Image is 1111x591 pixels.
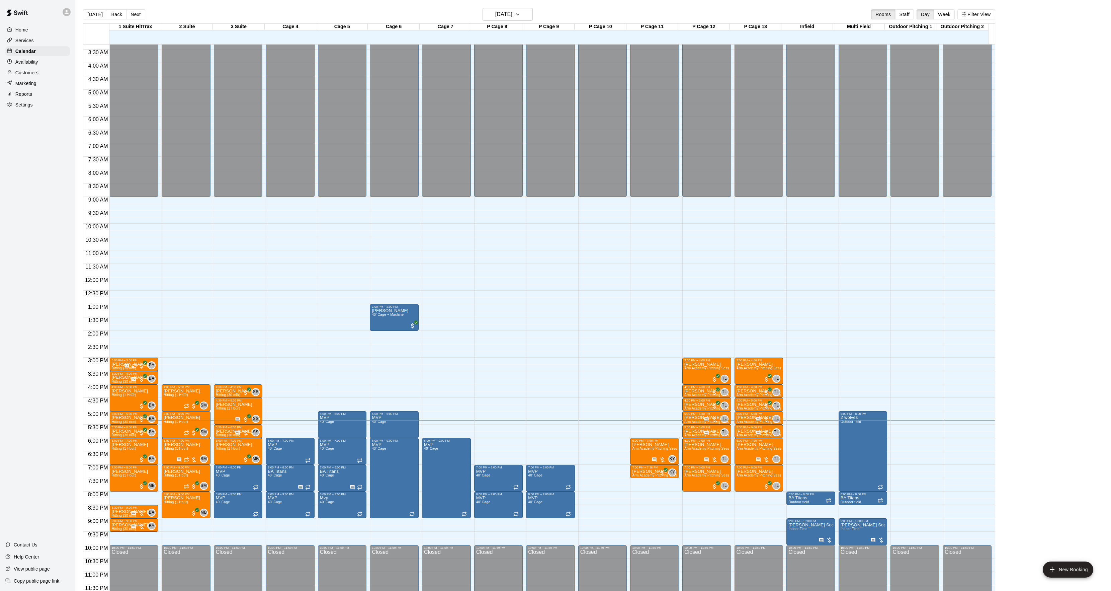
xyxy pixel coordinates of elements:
[184,430,189,436] span: Recurring event
[254,428,260,436] span: Sean Singh
[775,388,780,396] span: Tyler Levine
[214,398,263,425] div: 4:30 PM – 5:30 PM: Hitting (1 Hour)
[350,485,355,490] svg: Has notes
[162,384,210,411] div: 4:00 PM – 5:00 PM: Michael Cirpriano
[138,430,145,436] span: All customers have paid
[756,417,761,422] svg: Has notes
[15,37,34,44] p: Services
[756,457,761,462] svg: Has notes
[111,380,136,383] span: Hitting (30 min)
[652,457,657,462] svg: Has notes
[216,426,261,429] div: 5:30 PM – 6:00 PM
[86,371,110,377] span: 3:30 PM
[126,9,145,19] button: Next
[839,411,887,492] div: 5:00 PM – 8:00 PM: 2 wolves
[684,385,729,389] div: 4:00 PM – 4:30 PM
[775,375,780,383] span: Tyler Levine
[420,24,471,30] div: Cage 7
[735,384,783,398] div: 4:00 PM – 4:30 PM: Arm Academy Pitching Session 30 min - Pitching
[772,401,780,410] div: Tyler Levine
[682,358,731,384] div: 3:00 PM – 4:00 PM: Arm Academy Pitching Session 1 Hour - Pitching
[720,375,729,383] div: Tyler Levine
[87,210,110,216] span: 9:30 AM
[150,415,156,423] span: Brian Anderson
[735,438,783,465] div: 6:00 PM – 7:00 PM: Arm Academy Pitching Session 1 Hour - Pitching
[735,411,783,425] div: 5:00 PM – 5:30 PM: Arm Academy Pitching Session 30 min - Pitching
[737,420,814,424] span: Arm Academy Pitching Session 30 min - Pitching
[83,277,109,283] span: 12:00 PM
[737,407,814,410] span: Arm Academy Pitching Session 30 min - Pitching
[5,46,70,56] a: Calendar
[15,69,38,76] p: Customers
[150,401,156,410] span: Brian Anderson
[111,372,156,375] div: 3:30 PM – 4:00 PM
[111,420,136,424] span: Hitting (30 min)
[138,416,145,423] span: All customers have paid
[316,24,368,30] div: Cage 5
[150,428,156,436] span: Brian Anderson
[775,401,780,410] span: Tyler Levine
[934,9,955,19] button: Week
[318,411,367,438] div: 5:00 PM – 6:00 PM: MVP
[957,9,995,19] button: Filter View
[723,415,729,423] span: Tyler Levine
[15,80,36,87] p: Marketing
[772,428,780,436] div: Tyler Levine
[678,24,730,30] div: P Cage 12
[150,375,156,383] span: Brian Anderson
[885,24,936,30] div: Outdoor Pitching 1
[254,415,260,423] span: Sean Singh
[298,485,303,490] svg: Has notes
[370,411,419,438] div: 5:00 PM – 6:00 PM: MVP
[684,433,762,437] span: Arm Academy Pitching Session 30 min - Pitching
[150,361,156,369] span: Brian Anderson
[111,366,136,370] span: Hitting (30 min)
[774,375,779,382] span: TL
[235,417,240,422] svg: Has notes
[149,362,155,369] span: BA
[775,428,780,436] span: Tyler Levine
[86,331,110,337] span: 2:00 PM
[14,566,50,572] p: View public page
[200,428,208,436] div: Steve Malvagna
[216,407,240,410] span: Hitting (1 Hour)
[87,130,110,136] span: 6:30 AM
[735,398,783,411] div: 4:30 PM – 5:00 PM: Arm Academy Pitching Session 30 min - Pitching
[372,305,417,308] div: 1:00 PM – 2:00 PM
[111,426,156,429] div: 5:30 PM – 6:00 PM
[5,35,70,46] a: Services
[87,197,110,203] span: 9:00 AM
[184,403,189,409] span: Recurring event
[214,425,263,438] div: 5:30 PM – 6:00 PM: Hitting (30 min)
[737,359,781,362] div: 3:00 PM – 4:00 PM
[723,388,729,396] span: Tyler Levine
[86,398,110,403] span: 4:30 PM
[216,385,261,389] div: 4:00 PM – 4:30 PM
[161,24,213,30] div: 2 Suite
[14,578,59,584] p: Copy public page link
[200,401,208,410] div: Steve Malvagna
[936,24,988,30] div: Outdoor Pitching 2
[86,317,110,323] span: 1:30 PM
[87,117,110,122] span: 6:00 AM
[774,429,779,436] span: TL
[252,415,260,423] div: Sean Singh
[684,420,762,424] span: Arm Academy Pitching Session 30 min - Pitching
[730,24,781,30] div: P Cage 13
[5,89,70,99] a: Reports
[190,403,197,410] span: All customers have paid
[111,359,156,362] div: 3:00 PM – 3:30 PM
[253,416,259,422] span: SS
[774,402,779,409] span: TL
[722,402,727,409] span: TL
[737,393,814,397] span: Arm Academy Pitching Session 30 min - Pitching
[254,388,260,396] span: Sean Singh
[87,143,110,149] span: 7:00 AM
[216,399,261,402] div: 4:30 PM – 5:30 PM
[720,428,729,436] div: Tyler Levine
[109,438,158,465] div: 6:00 PM – 7:00 PM: Hitting (1 Hour)
[84,264,110,270] span: 11:30 AM
[372,313,404,316] span: 40’ Cage + Machine
[409,322,416,329] span: All customers have paid
[722,389,727,395] span: TL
